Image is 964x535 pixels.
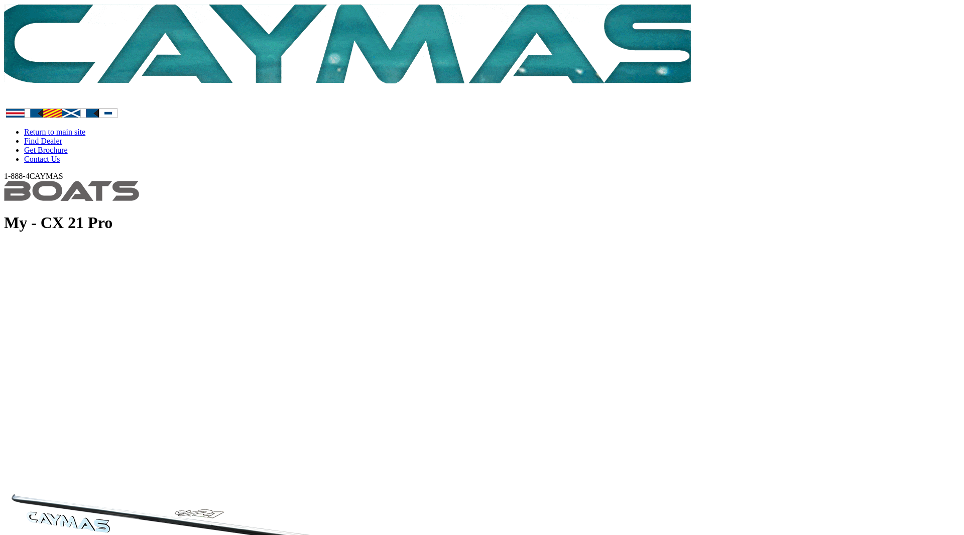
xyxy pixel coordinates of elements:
a: Find Dealer [24,137,62,145]
a: Get Brochure [24,146,68,154]
a: Contact Us [24,155,60,163]
a: Return to main site [24,128,85,136]
div: 1-888-4CAYMAS [4,172,960,181]
img: caymas_header-bg-621bc780a56b2cd875ed1f8581b5c810a50df5f1f81e99b05bf97a0d1590d6ad.gif [4,4,691,83]
img: white-logo-c9c8dbefe5ff5ceceb0f0178aa75bf4bb51f6bca0971e226c86eb53dfe498488.png [4,85,179,118]
h1: My - CX 21 Pro [4,213,960,232]
img: header-img-254127e0d71590253d4cf57f5b8b17b756bd278d0e62775bdf129cc0fd38fc60.png [4,181,139,201]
